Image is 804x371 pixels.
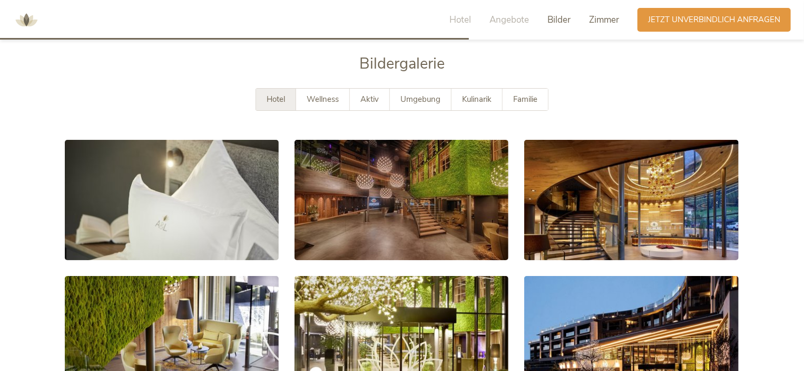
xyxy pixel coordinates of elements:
[589,14,619,26] span: Zimmer
[489,14,529,26] span: Angebote
[648,14,780,25] span: Jetzt unverbindlich anfragen
[400,94,440,104] span: Umgebung
[547,14,571,26] span: Bilder
[513,94,537,104] span: Familie
[462,94,492,104] span: Kulinarik
[360,94,379,104] span: Aktiv
[449,14,471,26] span: Hotel
[307,94,339,104] span: Wellness
[359,53,445,74] span: Bildergalerie
[267,94,285,104] span: Hotel
[11,4,42,36] img: AMONTI & LUNARIS Wellnessresort
[11,16,42,23] a: AMONTI & LUNARIS Wellnessresort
